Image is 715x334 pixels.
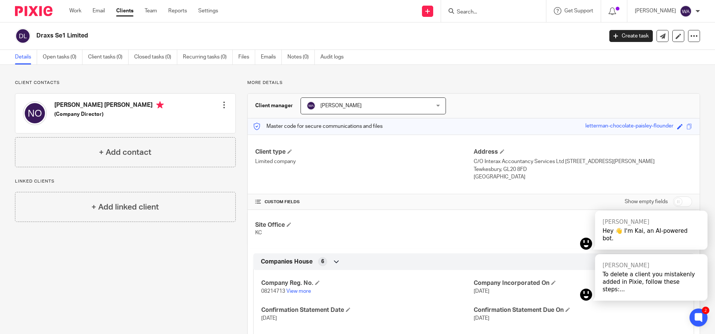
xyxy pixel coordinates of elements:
span: 6 [321,258,324,265]
h2: Draxs Se1 Limited [36,32,486,40]
h4: Site Office [255,221,474,229]
h4: CUSTOM FIELDS [255,199,474,205]
h4: Confirmation Statement Date [261,306,474,314]
a: Team [145,7,157,15]
h4: Company Reg. No. [261,279,474,287]
h4: Company Incorporated On [474,279,686,287]
h4: Confirmation Statement Due On [474,306,686,314]
h4: + Add linked client [91,201,159,213]
span: [DATE] [474,316,489,321]
h3: Client manager [255,102,293,109]
a: Reports [168,7,187,15]
span: Companies House [261,258,313,266]
span: [DATE] [474,289,489,294]
img: svg%3E [307,101,316,110]
div: letterman-chocolate-paisley-flounder [585,122,673,131]
i: Primary [156,101,164,109]
img: svg%3E [680,5,692,17]
img: Pixie [15,6,52,16]
a: Closed tasks (0) [134,50,177,64]
h4: Client type [255,148,474,156]
div: 2 [702,307,709,314]
h4: + Add contact [99,147,151,158]
div: [PERSON_NAME] [603,218,700,226]
p: Linked clients [15,178,236,184]
p: C/O Interax Accountancy Services Ltd [STREET_ADDRESS][PERSON_NAME] [474,158,692,165]
div: Hey 👋 I'm Kai, an AI-powered bot. [603,227,700,242]
a: View more [286,289,311,294]
img: kai.png [580,238,592,250]
h5: (Company Director) [54,111,164,118]
p: [PERSON_NAME] [635,7,676,15]
span: Get Support [564,8,593,13]
a: Recurring tasks (0) [183,50,233,64]
h4: Address [474,148,692,156]
span: KC [255,230,262,235]
a: Settings [198,7,218,15]
img: svg%3E [23,101,47,125]
img: svg%3E [15,28,31,44]
p: More details [247,80,700,86]
a: Client tasks (0) [88,50,129,64]
a: Audit logs [320,50,349,64]
p: Limited company [255,158,474,165]
a: Clients [116,7,133,15]
a: Files [238,50,255,64]
a: Email [93,7,105,15]
a: Open tasks (0) [43,50,82,64]
span: [DATE] [261,316,277,321]
p: [GEOGRAPHIC_DATA] [474,173,692,181]
a: Details [15,50,37,64]
a: Work [69,7,81,15]
a: Create task [609,30,653,42]
a: Emails [261,50,282,64]
p: Tewkesbury, GL20 8FD [474,166,692,173]
div: To delete a client you mistakenly added in Pixie, follow these steps:... [603,271,700,293]
span: [PERSON_NAME] [320,103,362,108]
p: Master code for secure communications and files [253,123,383,130]
img: kai.png [580,289,592,301]
a: Notes (0) [287,50,315,64]
span: 08214713 [261,289,285,294]
p: Client contacts [15,80,236,86]
h4: [PERSON_NAME] [PERSON_NAME] [54,101,164,111]
input: Search [456,9,524,16]
div: [PERSON_NAME] [603,262,700,269]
